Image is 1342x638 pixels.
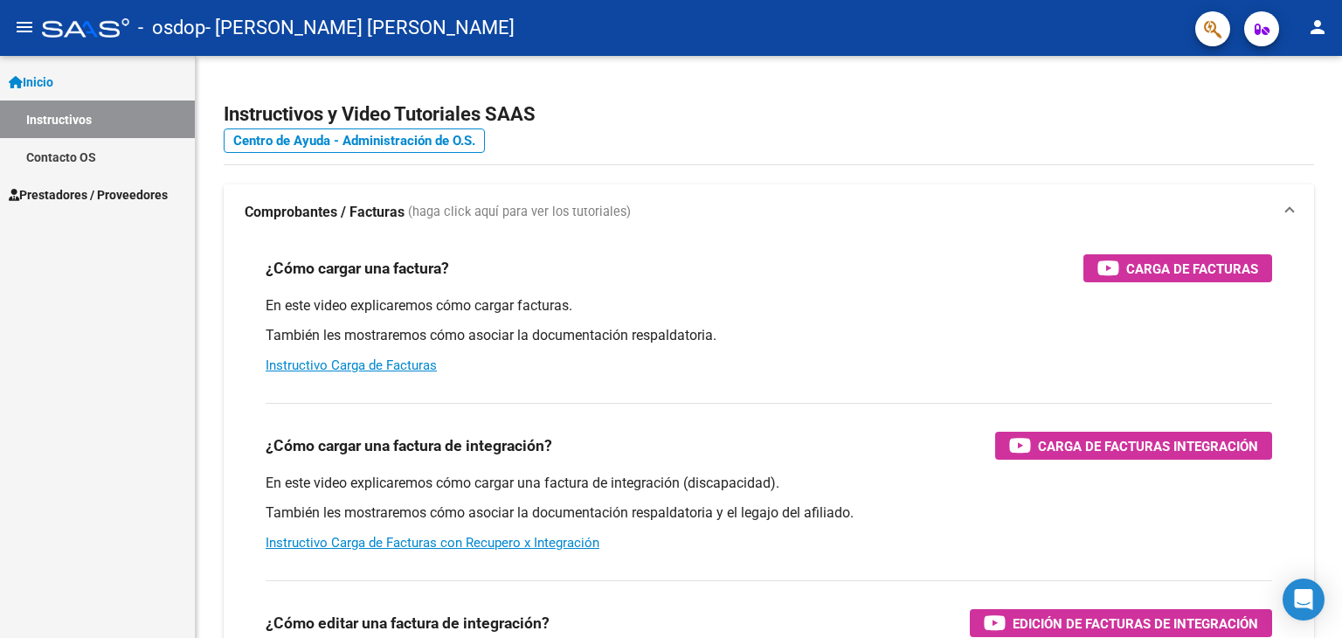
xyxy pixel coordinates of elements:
span: Carga de Facturas Integración [1038,435,1258,457]
button: Edición de Facturas de integración [970,609,1272,637]
a: Centro de Ayuda - Administración de O.S. [224,128,485,153]
a: Instructivo Carga de Facturas [266,357,437,373]
h3: ¿Cómo cargar una factura de integración? [266,433,552,458]
h3: ¿Cómo cargar una factura? [266,256,449,281]
mat-icon: menu [14,17,35,38]
a: Instructivo Carga de Facturas con Recupero x Integración [266,535,599,551]
span: Inicio [9,73,53,92]
strong: Comprobantes / Facturas [245,203,405,222]
mat-expansion-panel-header: Comprobantes / Facturas (haga click aquí para ver los tutoriales) [224,184,1314,240]
p: En este video explicaremos cómo cargar una factura de integración (discapacidad). [266,474,1272,493]
span: (haga click aquí para ver los tutoriales) [408,203,631,222]
h2: Instructivos y Video Tutoriales SAAS [224,98,1314,131]
p: También les mostraremos cómo asociar la documentación respaldatoria. [266,326,1272,345]
mat-icon: person [1307,17,1328,38]
span: - osdop [138,9,205,47]
h3: ¿Cómo editar una factura de integración? [266,611,550,635]
span: Prestadores / Proveedores [9,185,168,205]
button: Carga de Facturas [1083,254,1272,282]
span: Edición de Facturas de integración [1013,613,1258,635]
p: También les mostraremos cómo asociar la documentación respaldatoria y el legajo del afiliado. [266,503,1272,523]
button: Carga de Facturas Integración [995,432,1272,460]
span: - [PERSON_NAME] [PERSON_NAME] [205,9,515,47]
p: En este video explicaremos cómo cargar facturas. [266,296,1272,316]
span: Carga de Facturas [1126,258,1258,280]
div: Open Intercom Messenger [1283,579,1325,621]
